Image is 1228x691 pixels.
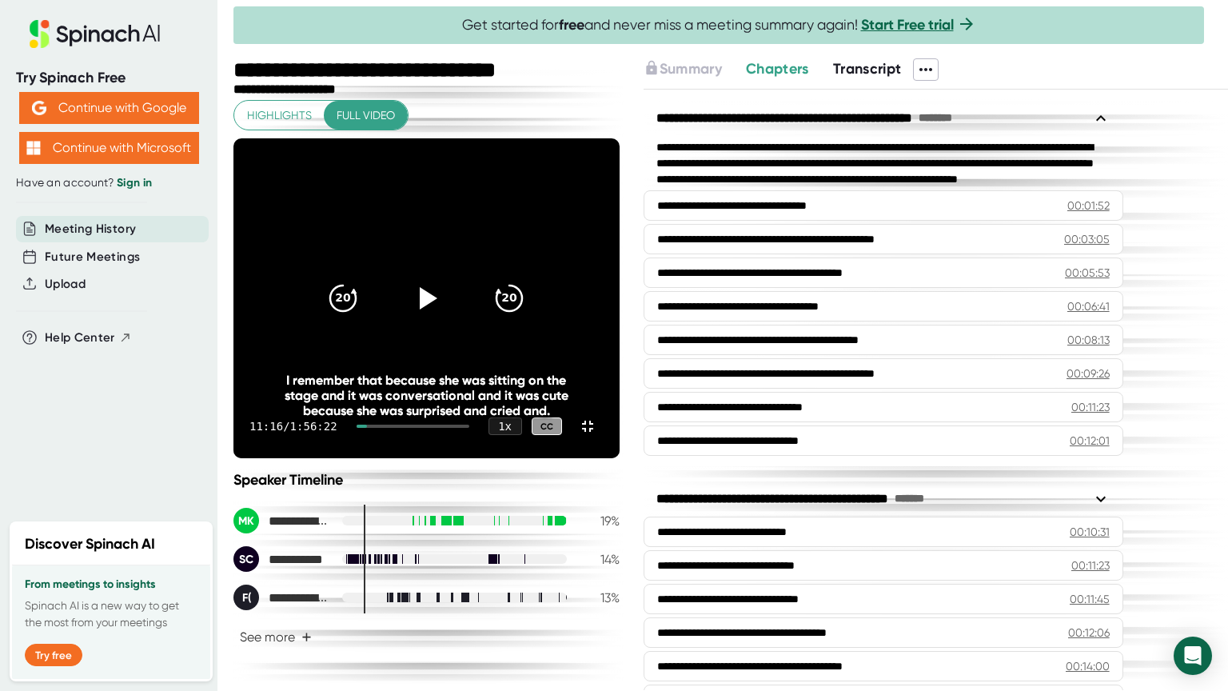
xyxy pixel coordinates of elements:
[746,58,809,80] button: Chapters
[233,585,329,610] div: Frances Fu (she/her)
[25,578,197,591] h3: From meetings to insights
[1067,198,1110,214] div: 00:01:52
[1066,658,1110,674] div: 00:14:00
[1070,433,1110,449] div: 00:12:01
[233,546,259,572] div: SC
[833,58,902,80] button: Transcript
[233,508,259,533] div: MK
[1065,265,1110,281] div: 00:05:53
[32,101,46,115] img: Aehbyd4JwY73AAAAAElFTkSuQmCC
[1071,557,1110,573] div: 00:11:23
[247,106,312,126] span: Highlights
[1070,524,1110,540] div: 00:10:31
[644,58,722,80] button: Summary
[16,176,201,190] div: Have an account?
[19,92,199,124] button: Continue with Google
[45,275,86,294] button: Upload
[1174,637,1212,675] div: Open Intercom Messenger
[233,585,259,610] div: F(
[1067,332,1110,348] div: 00:08:13
[233,471,620,489] div: Speaker Timeline
[746,60,809,78] span: Chapters
[117,176,152,190] a: Sign in
[1064,231,1110,247] div: 00:03:05
[462,16,976,34] span: Get started for and never miss a meeting summary again!
[1067,365,1110,381] div: 00:09:26
[861,16,954,34] a: Start Free trial
[833,60,902,78] span: Transcript
[233,508,329,533] div: Michael Kinney
[233,623,318,651] button: See more+
[532,417,562,436] div: CC
[19,132,199,164] button: Continue with Microsoft
[1068,625,1110,641] div: 00:12:06
[45,329,132,347] button: Help Center
[45,248,140,266] button: Future Meetings
[25,597,197,631] p: Spinach AI is a new way to get the most from your meetings
[233,546,329,572] div: Staci Cross
[488,417,522,435] div: 1 x
[324,101,408,130] button: Full video
[249,420,337,433] div: 11:16 / 1:56:22
[580,552,620,567] div: 14 %
[1071,399,1110,415] div: 00:11:23
[660,60,722,78] span: Summary
[45,220,136,238] button: Meeting History
[580,513,620,529] div: 19 %
[1070,591,1110,607] div: 00:11:45
[234,101,325,130] button: Highlights
[16,69,201,87] div: Try Spinach Free
[337,106,395,126] span: Full video
[25,533,155,555] h2: Discover Spinach AI
[272,373,580,418] div: I remember that because she was sitting on the stage and it was conversational and it was cute be...
[1067,298,1110,314] div: 00:06:41
[45,329,115,347] span: Help Center
[25,644,82,666] button: Try free
[559,16,584,34] b: free
[301,631,312,644] span: +
[644,58,746,81] div: Upgrade to access
[580,590,620,605] div: 13 %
